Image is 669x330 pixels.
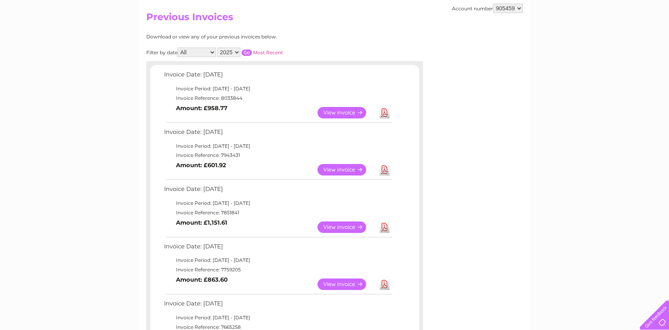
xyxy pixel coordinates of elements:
[162,93,393,103] td: Invoice Reference: 8033844
[162,184,393,198] td: Invoice Date: [DATE]
[380,221,389,233] a: Download
[380,107,389,118] a: Download
[380,164,389,175] a: Download
[162,256,393,265] td: Invoice Period: [DATE] - [DATE]
[643,34,661,40] a: Log out
[176,219,227,226] b: Amount: £1,151.61
[162,241,393,256] td: Invoice Date: [DATE]
[176,276,228,283] b: Amount: £863.60
[162,84,393,93] td: Invoice Period: [DATE] - [DATE]
[146,34,354,40] div: Download or view any of your previous invoices below.
[23,21,64,45] img: logo.png
[317,107,376,118] a: View
[162,313,393,322] td: Invoice Period: [DATE] - [DATE]
[317,278,376,290] a: View
[162,151,393,160] td: Invoice Reference: 7943431
[317,164,376,175] a: View
[616,34,636,40] a: Contact
[176,105,227,112] b: Amount: £958.77
[317,221,376,233] a: View
[162,208,393,217] td: Invoice Reference: 7851841
[530,34,545,40] a: Water
[520,4,575,14] a: 0333 014 3131
[146,48,354,57] div: Filter by date
[600,34,612,40] a: Blog
[572,34,595,40] a: Telecoms
[550,34,567,40] a: Energy
[162,141,393,151] td: Invoice Period: [DATE] - [DATE]
[148,4,522,38] div: Clear Business is a trading name of Verastar Limited (registered in [GEOGRAPHIC_DATA] No. 3667643...
[146,11,523,27] h2: Previous Invoices
[162,198,393,208] td: Invoice Period: [DATE] - [DATE]
[253,50,283,55] a: Most Recent
[162,298,393,313] td: Invoice Date: [DATE]
[162,265,393,275] td: Invoice Reference: 7759205
[452,4,523,13] div: Account number
[380,278,389,290] a: Download
[162,127,393,141] td: Invoice Date: [DATE]
[176,162,226,169] b: Amount: £601.92
[162,69,393,84] td: Invoice Date: [DATE]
